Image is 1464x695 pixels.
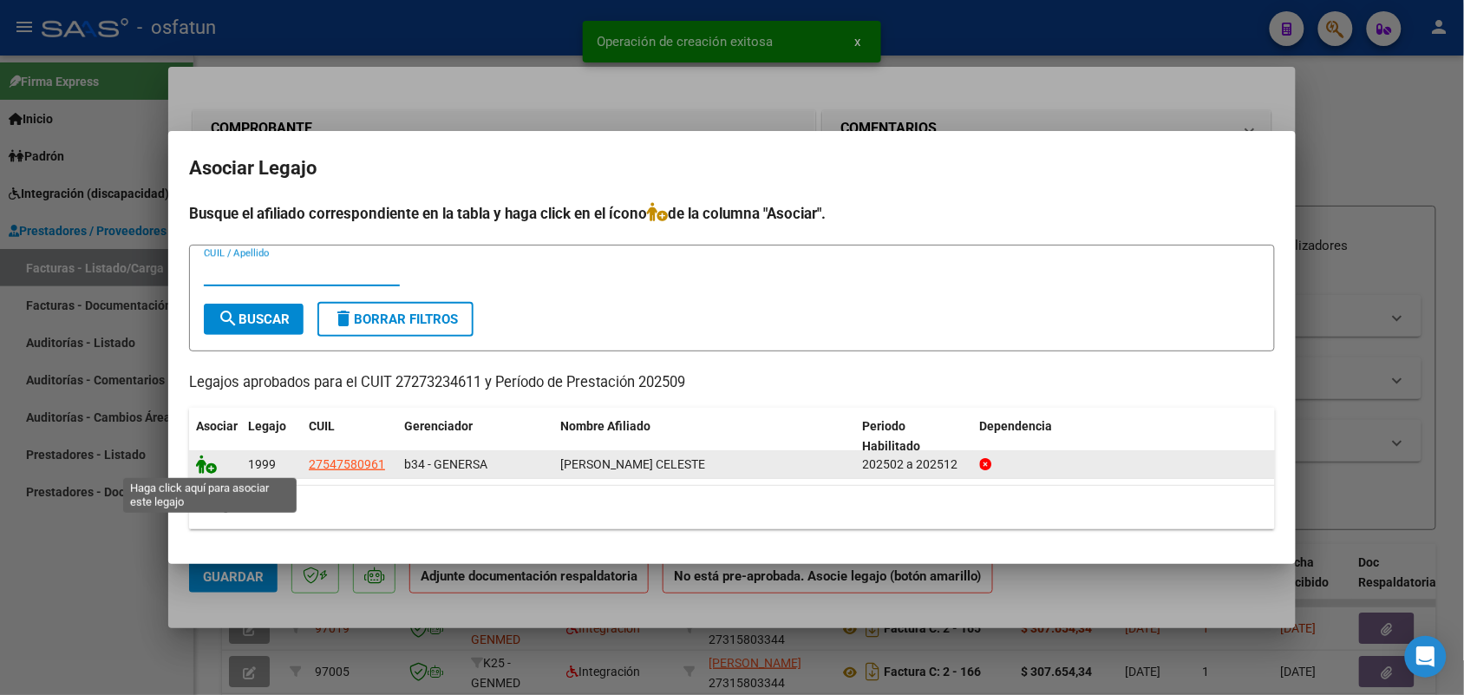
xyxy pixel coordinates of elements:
[189,202,1275,225] h4: Busque el afiliado correspondiente en la tabla y haga click en el ícono de la columna "Asociar".
[189,372,1275,394] p: Legajos aprobados para el CUIT 27273234611 y Período de Prestación 202509
[1405,636,1447,678] div: Open Intercom Messenger
[397,408,553,465] datatable-header-cell: Gerenciador
[309,457,385,471] span: 27547580961
[189,408,241,465] datatable-header-cell: Asociar
[189,152,1275,185] h2: Asociar Legajo
[973,408,1276,465] datatable-header-cell: Dependencia
[218,311,290,327] span: Buscar
[317,302,474,337] button: Borrar Filtros
[189,486,1275,529] div: 1 registros
[333,311,458,327] span: Borrar Filtros
[863,419,921,453] span: Periodo Habilitado
[863,455,966,475] div: 202502 a 202512
[980,419,1053,433] span: Dependencia
[204,304,304,335] button: Buscar
[248,419,286,433] span: Legajo
[333,308,354,329] mat-icon: delete
[404,419,473,433] span: Gerenciador
[302,408,397,465] datatable-header-cell: CUIL
[196,419,238,433] span: Asociar
[248,457,276,471] span: 1999
[404,457,487,471] span: b34 - GENERSA
[309,419,335,433] span: CUIL
[560,419,650,433] span: Nombre Afiliado
[560,457,705,471] span: TABORDA CELESTE
[218,308,239,329] mat-icon: search
[241,408,302,465] datatable-header-cell: Legajo
[553,408,856,465] datatable-header-cell: Nombre Afiliado
[856,408,973,465] datatable-header-cell: Periodo Habilitado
